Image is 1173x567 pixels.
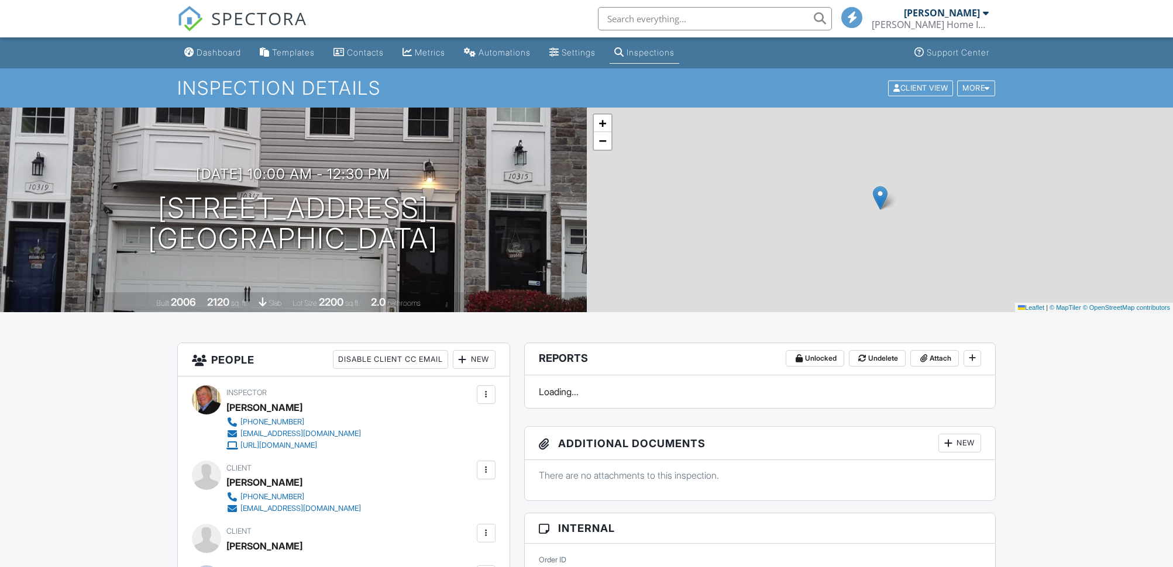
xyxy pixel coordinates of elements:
[887,83,956,92] a: Client View
[539,469,982,482] p: There are no attachments to this inspection.
[1046,304,1048,311] span: |
[598,133,606,148] span: −
[196,166,390,182] h3: [DATE] 10:00 am - 12:30 pm
[610,42,679,64] a: Inspections
[562,47,596,57] div: Settings
[598,7,832,30] input: Search everything...
[904,7,980,19] div: [PERSON_NAME]
[938,434,981,452] div: New
[226,416,361,428] a: [PHONE_NUMBER]
[293,299,317,307] span: Lot Size
[240,429,361,438] div: [EMAIL_ADDRESS][DOMAIN_NAME]
[207,296,229,308] div: 2120
[957,80,995,96] div: More
[1050,304,1081,311] a: © MapTiler
[226,527,252,535] span: Client
[226,491,361,503] a: [PHONE_NUMBER]
[180,42,246,64] a: Dashboard
[1018,304,1044,311] a: Leaflet
[211,6,307,30] span: SPECTORA
[627,47,675,57] div: Inspections
[240,441,317,450] div: [URL][DOMAIN_NAME]
[197,47,241,57] div: Dashboard
[888,80,953,96] div: Client View
[156,299,169,307] span: Built
[226,503,361,514] a: [EMAIL_ADDRESS][DOMAIN_NAME]
[269,299,281,307] span: slab
[545,42,600,64] a: Settings
[872,19,989,30] div: Arnold's Home Inspection Services, LLC
[927,47,989,57] div: Support Center
[255,42,319,64] a: Templates
[171,296,196,308] div: 2006
[177,78,996,98] h1: Inspection Details
[272,47,315,57] div: Templates
[226,537,302,555] div: [PERSON_NAME]
[525,513,996,544] h3: Internal
[387,299,421,307] span: bathrooms
[240,492,304,502] div: [PHONE_NUMBER]
[231,299,247,307] span: sq. ft.
[226,464,252,472] span: Client
[333,350,448,369] div: Disable Client CC Email
[329,42,388,64] a: Contacts
[178,343,510,376] h3: People
[148,193,438,255] h1: [STREET_ADDRESS] [GEOGRAPHIC_DATA]
[226,428,361,440] a: [EMAIL_ADDRESS][DOMAIN_NAME]
[594,132,611,150] a: Zoom out
[539,555,566,565] label: Order ID
[415,47,445,57] div: Metrics
[347,47,384,57] div: Contacts
[319,296,343,308] div: 2200
[240,417,304,427] div: [PHONE_NUMBER]
[371,296,386,308] div: 2.0
[226,440,361,451] a: [URL][DOMAIN_NAME]
[226,388,267,397] span: Inspector
[398,42,450,64] a: Metrics
[226,399,302,416] div: [PERSON_NAME]
[910,42,994,64] a: Support Center
[873,186,888,210] img: Marker
[1083,304,1170,311] a: © OpenStreetMap contributors
[345,299,360,307] span: sq.ft.
[177,16,307,40] a: SPECTORA
[240,504,361,513] div: [EMAIL_ADDRESS][DOMAIN_NAME]
[598,116,606,130] span: +
[177,6,203,32] img: The Best Home Inspection Software - Spectora
[594,115,611,132] a: Zoom in
[226,473,302,491] div: [PERSON_NAME]
[479,47,531,57] div: Automations
[525,427,996,460] h3: Additional Documents
[453,350,496,369] div: New
[459,42,535,64] a: Automations (Basic)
